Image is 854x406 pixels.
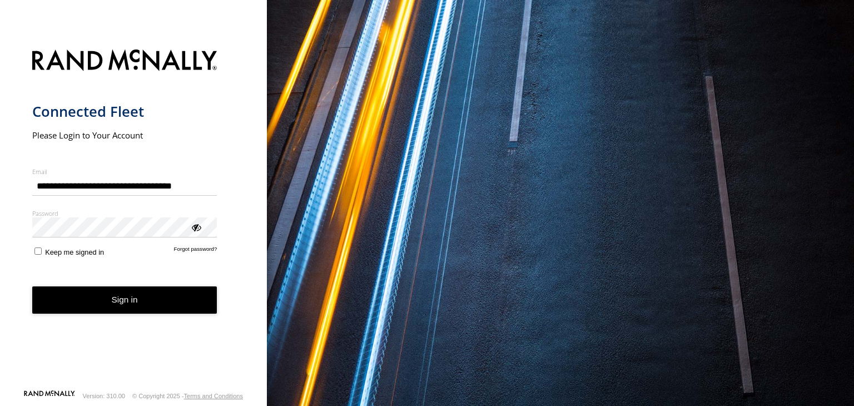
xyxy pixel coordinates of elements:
label: Password [32,209,217,217]
div: © Copyright 2025 - [132,393,243,399]
label: Email [32,167,217,176]
span: Keep me signed in [45,248,104,256]
a: Terms and Conditions [184,393,243,399]
h2: Please Login to Your Account [32,130,217,141]
button: Sign in [32,286,217,314]
a: Forgot password? [174,246,217,256]
div: ViewPassword [190,221,201,232]
input: Keep me signed in [34,247,42,255]
h1: Connected Fleet [32,102,217,121]
form: main [32,43,235,389]
img: Rand McNally [32,47,217,76]
a: Visit our Website [24,390,75,402]
div: Version: 310.00 [83,393,125,399]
